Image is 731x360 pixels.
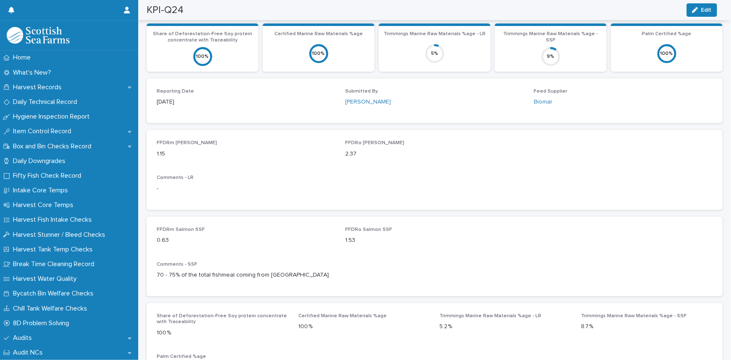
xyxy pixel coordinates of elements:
[10,319,76,327] p: 8D Problem Solving
[157,329,288,337] p: 100 %
[157,354,206,359] span: Palm Certified %age
[309,51,329,57] div: 100 %
[147,4,183,16] h2: KPI-Q24
[157,262,197,267] span: Comments - SSF
[157,236,335,245] p: 0.63
[157,98,335,106] p: [DATE]
[274,31,363,36] span: Certified Marine Raw Materials %age
[345,236,524,245] p: 1.53
[153,31,252,42] span: Share of Deforestation-Free Soy protein concentrate with Traceability
[701,7,712,13] span: Edit
[534,89,568,94] span: Feed Supplier
[10,69,58,77] p: What's New?
[384,31,486,36] span: Trimmings Marine Raw Materials %age - LR
[10,127,78,135] p: Item Control Record
[345,150,524,158] p: 2.37
[157,184,713,193] p: -
[298,322,430,331] p: 100 %
[534,98,553,106] a: Biomar
[642,31,692,36] span: Palm Certified %age
[10,349,49,357] p: Audit NCs
[10,157,72,165] p: Daily Downgrades
[10,83,68,91] p: Harvest Records
[10,142,98,150] p: Box and Bin Checks Record
[10,216,98,224] p: Harvest Fish Intake Checks
[193,54,213,60] div: 100 %
[10,290,100,298] p: Bycatch Bin Welfare Checks
[10,334,39,342] p: Audits
[10,113,96,121] p: Hygiene Inspection Report
[345,227,392,232] span: FFDRo Salmon SSF
[157,271,713,280] p: 70 - 75% of the total fishmeal coming from [GEOGRAPHIC_DATA].
[504,31,598,42] span: Trimmings Marine Raw Materials %age - SSF
[10,260,101,268] p: Break Time Cleaning Record
[10,231,112,239] p: Harvest Stunner / Bleed Checks
[157,175,194,180] span: Comments - LR
[345,140,404,145] span: FFDRo [PERSON_NAME]
[10,246,99,254] p: Harvest Tank Temp Checks
[657,51,677,57] div: 100 %
[157,150,335,158] p: 1.15
[10,275,83,283] p: Harvest Water Quality
[581,322,713,331] p: 8.7 %
[10,305,94,313] p: Chill Tank Welfare Checks
[157,140,217,145] span: FFDRm [PERSON_NAME]
[541,54,561,60] div: 9 %
[581,313,687,319] span: Trimmings Marine Raw Materials %age - SSF
[10,186,75,194] p: Intake Core Temps
[10,98,84,106] p: Daily Technical Record
[345,89,378,94] span: Submitted By
[7,27,70,44] img: mMrefqRFQpe26GRNOUkG
[157,313,287,324] span: Share of Deforestation-Free Soy protein concentrate with Traceability
[10,201,80,209] p: Harvest Core Temps
[440,322,571,331] p: 5.2 %
[157,227,205,232] span: FFDRm Salmon SSF
[345,98,391,106] a: [PERSON_NAME]
[425,51,445,57] div: 5 %
[440,313,542,319] span: Trimmings Marine Raw Materials %age - LR
[10,172,88,180] p: Fifty Fish Check Record
[298,313,387,319] span: Certified Marine Raw Materials %age
[157,89,194,94] span: Reporting Date
[10,54,37,62] p: Home
[687,3,717,17] button: Edit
